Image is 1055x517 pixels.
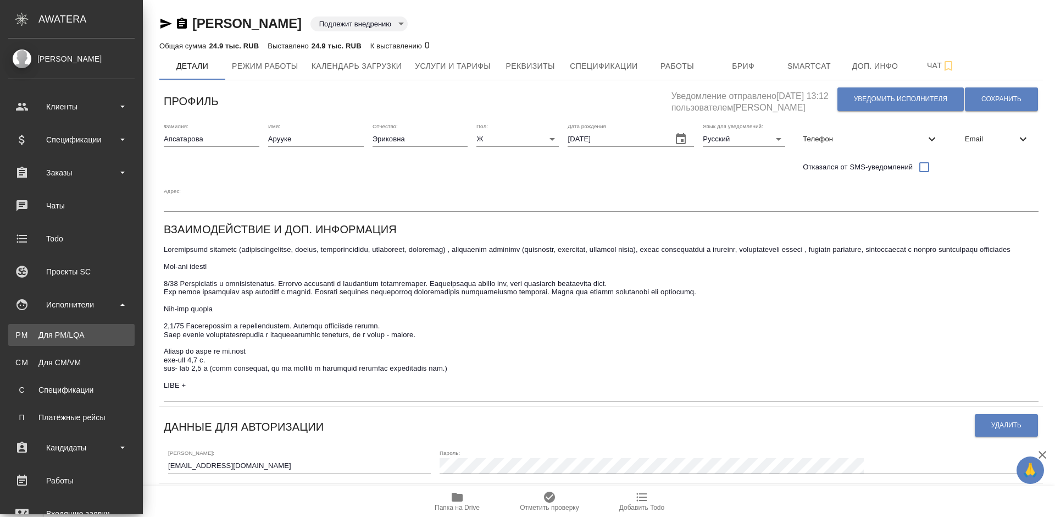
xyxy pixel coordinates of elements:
span: Удалить [991,421,1021,430]
div: Заказы [8,164,135,181]
div: Для CM/VM [14,357,129,368]
p: 24.9 тыс. RUB [209,42,259,50]
button: Подлежит внедрению [316,19,395,29]
div: Спецификации [8,131,135,148]
a: [PERSON_NAME] [192,16,302,31]
a: PMДля PM/LQA [8,324,135,346]
span: Календарь загрузки [312,59,402,73]
div: 0 [370,39,430,52]
a: Работы [3,467,140,494]
svg: Подписаться [942,59,955,73]
div: Проекты SC [8,263,135,280]
button: Отметить проверку [503,486,596,517]
a: Todo [3,225,140,252]
p: 24.9 тыс. RUB [312,42,362,50]
button: Скопировать ссылку для ЯМессенджера [159,17,173,30]
textarea: Loremipsumd sitametc (adipiscingelitse, doeius, temporincididu, utlaboreet, doloremag) , aliquaen... [164,245,1039,398]
div: Ж [476,131,559,147]
label: Фамилия: [164,123,188,129]
div: Todo [8,230,135,247]
label: Дата рождения [568,123,606,129]
a: Чаты [3,192,140,219]
h6: Профиль [164,92,219,110]
label: Пол: [476,123,488,129]
span: Отметить проверку [520,504,579,512]
label: Язык для уведомлений: [703,123,763,129]
span: Папка на Drive [435,504,480,512]
span: Уведомить исполнителя [854,95,947,104]
label: Пароль: [440,450,460,456]
h6: Данные для авторизации [164,418,324,436]
a: CMДля CM/VM [8,351,135,373]
span: Работы [651,59,704,73]
span: Услуги и тарифы [415,59,491,73]
button: Сохранить [965,87,1038,111]
span: Smartcat [783,59,836,73]
p: Общая сумма [159,42,209,50]
div: Кандидаты [8,439,135,456]
button: Добавить Todo [596,486,688,517]
span: Доп. инфо [849,59,902,73]
div: [PERSON_NAME] [8,53,135,65]
div: Для PM/LQA [14,329,129,340]
div: Чаты [8,197,135,214]
span: Реквизиты [504,59,557,73]
label: Адрес: [164,188,181,194]
label: [PERSON_NAME]: [168,450,214,456]
span: Добавить Todo [619,504,664,512]
span: Email [965,134,1017,145]
div: Email [956,127,1039,151]
a: ППлатёжные рейсы [8,406,135,428]
label: Имя: [268,123,280,129]
span: Сохранить [981,95,1021,104]
button: 🙏 [1017,457,1044,484]
div: Спецификации [14,384,129,395]
div: Русский [703,131,785,147]
div: Телефон [794,127,947,151]
span: Телефон [803,134,925,145]
h5: Уведомление отправлено [DATE] 13:12 пользователем [PERSON_NAME] [671,85,837,114]
p: Выставлено [268,42,312,50]
a: ССпецификации [8,379,135,401]
span: Отказался от SMS-уведомлений [803,162,913,173]
div: Подлежит внедрению [310,16,408,31]
span: Чат [915,59,968,73]
h6: Взаимодействие и доп. информация [164,221,397,238]
span: 🙏 [1021,459,1040,482]
span: Спецификации [570,59,637,73]
button: Удалить [975,414,1038,437]
label: Отчество: [373,123,398,129]
a: Проекты SC [3,258,140,285]
button: Папка на Drive [411,486,503,517]
p: К выставлению [370,42,425,50]
div: Клиенты [8,98,135,115]
span: Бриф [717,59,770,73]
div: Платёжные рейсы [14,412,129,423]
div: AWATERA [38,8,143,30]
button: Уведомить исполнителя [837,87,964,111]
button: Скопировать ссылку [175,17,188,30]
span: Детали [166,59,219,73]
div: Исполнители [8,296,135,313]
span: Режим работы [232,59,298,73]
div: Работы [8,472,135,489]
